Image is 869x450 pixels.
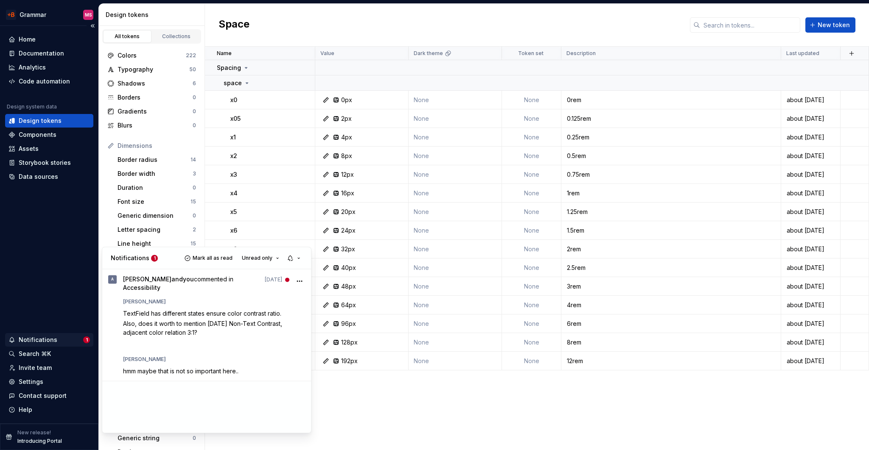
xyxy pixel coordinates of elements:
[238,252,283,264] button: Unread only
[123,284,160,291] span: Accessibility
[151,255,158,261] span: 1
[193,255,233,261] span: Mark all as read
[294,275,305,286] button: More
[183,275,194,283] span: you
[111,275,114,283] div: A
[265,275,282,284] time: 9/5/2024, 4:44 PM
[123,310,281,317] span: TextField has different states ensure color contrast ratio.
[123,320,286,336] span: Also, does it worth to mention [DATE] Non-Text Contrast, adjacent color relation 3:1?
[123,367,238,375] span: hmm maybe that is not so important here..
[123,298,166,305] span: [PERSON_NAME]
[242,255,272,261] span: Unread only
[123,275,261,292] span: commented in
[182,252,236,264] button: Mark all as read
[123,275,171,283] span: [PERSON_NAME]
[123,356,166,363] span: [PERSON_NAME]
[111,254,149,262] p: Notifications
